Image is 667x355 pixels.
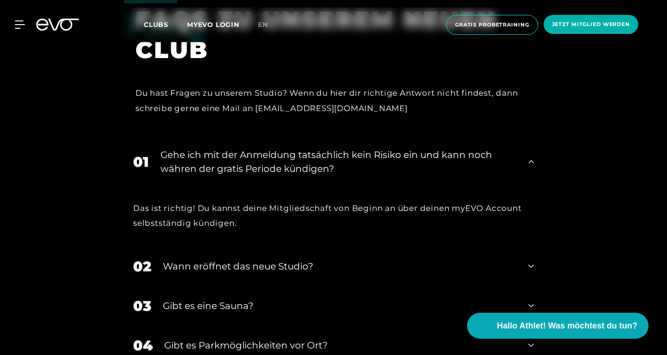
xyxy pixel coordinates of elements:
[541,15,641,35] a: Jetzt Mitglied werden
[163,259,517,273] div: Wann eröffnet das neue Studio?
[187,20,239,29] a: MYEVO LOGIN
[552,20,630,28] span: Jetzt Mitglied werden
[258,20,268,29] span: en
[467,313,648,339] button: Hallo Athlet! Was möchtest du tun?
[133,256,151,277] div: 02
[144,20,168,29] span: Clubs
[135,85,520,116] div: Du hast Fragen zu unserem Studio? Wenn du hier dir richtige Antwort nicht findest, dann schreibe ...
[455,21,529,29] span: Gratis Probetraining
[258,20,279,30] a: en
[163,299,517,313] div: Gibt es eine Sauna?
[160,148,517,176] div: Gehe ich mit der Anmeldung tatsächlich kein Risiko ein und kann noch währen der gratis Periode kü...
[133,151,149,172] div: 01
[144,20,187,29] a: Clubs
[133,201,534,231] div: Das ist richtig! Du kannst deine Mitgliedschaft von Beginn an über deinen myEVO Account selbststä...
[443,15,541,35] a: Gratis Probetraining
[164,338,517,352] div: Gibt es Parkmöglichkeiten vor Ort?
[497,320,637,332] span: Hallo Athlet! Was möchtest du tun?
[133,296,151,316] div: 03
